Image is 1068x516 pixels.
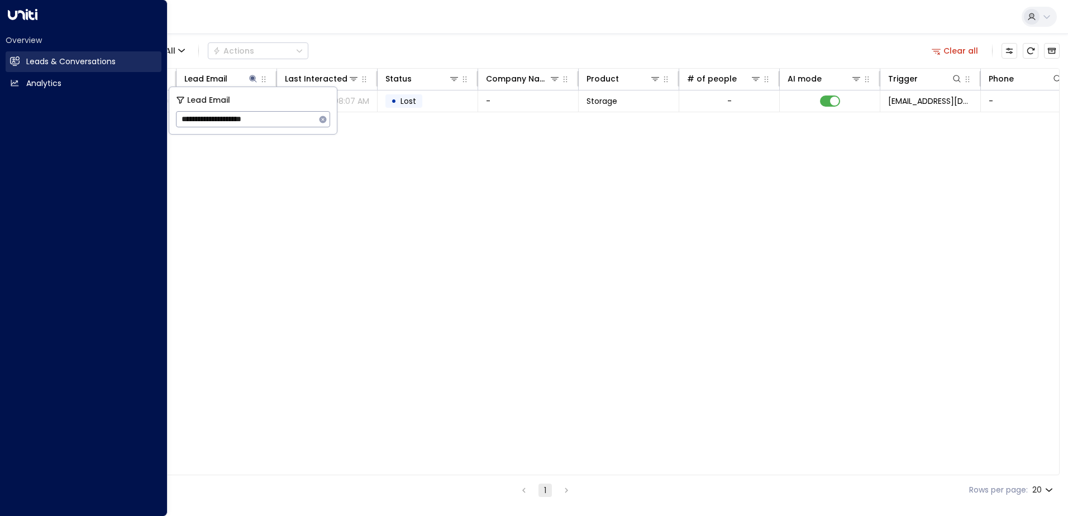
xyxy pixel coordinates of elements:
div: Lead Email [184,72,259,85]
div: • [391,92,397,111]
span: leads@space-station.co.uk [888,95,972,107]
a: Analytics [6,73,161,94]
button: Clear all [927,43,983,59]
div: Last Interacted [285,72,359,85]
span: All [165,46,175,55]
span: Refresh [1023,43,1038,59]
div: Last Interacted [285,72,347,85]
div: Status [385,72,412,85]
div: AI mode [788,72,862,85]
div: Product [587,72,661,85]
div: Trigger [888,72,962,85]
button: Actions [208,42,308,59]
div: Company Name [486,72,549,85]
td: - [478,90,579,112]
h2: Leads & Conversations [26,56,116,68]
div: Company Name [486,72,560,85]
span: Lost [401,95,416,107]
span: Storage [587,95,617,107]
div: Status [385,72,460,85]
button: Archived Leads [1044,43,1060,59]
label: Rows per page: [969,484,1028,496]
div: Trigger [888,72,918,85]
div: # of people [687,72,761,85]
div: # of people [687,72,737,85]
div: - [727,95,732,107]
h2: Overview [6,35,161,46]
div: Button group with a nested menu [208,42,308,59]
button: Customize [1002,43,1017,59]
div: Product [587,72,619,85]
h2: Analytics [26,78,61,89]
div: 20 [1032,482,1055,498]
nav: pagination navigation [517,483,574,497]
p: 08:07 AM [333,95,369,107]
a: Leads & Conversations [6,51,161,72]
div: Phone [989,72,1063,85]
div: Phone [989,72,1014,85]
div: Lead Email [184,72,227,85]
button: page 1 [538,484,552,497]
span: Lead Email [187,94,230,107]
div: AI mode [788,72,822,85]
div: Actions [213,46,254,56]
